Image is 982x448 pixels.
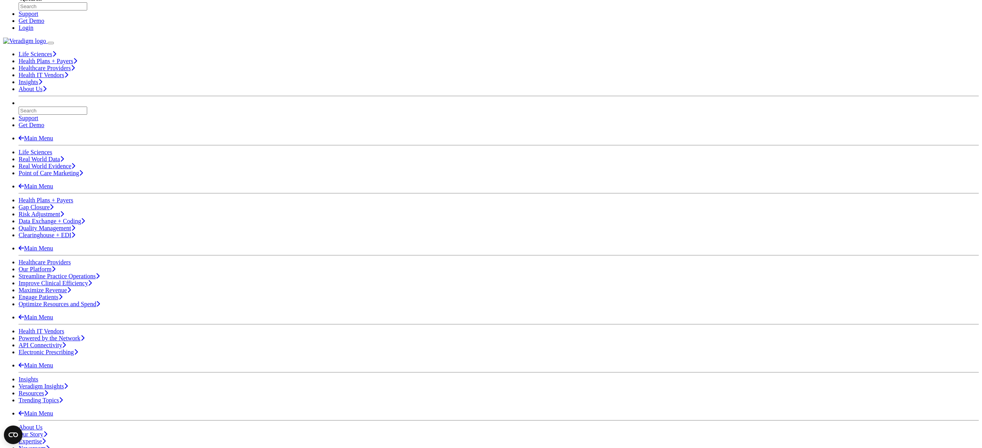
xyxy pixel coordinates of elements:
[19,65,75,71] a: Healthcare Providers
[19,51,56,57] a: Life Sciences
[19,335,84,341] a: Powered by the Network
[19,204,53,210] a: Gap Closure
[19,86,47,92] a: About Us
[19,107,87,115] input: Search
[19,58,77,64] a: Health Plans + Payers
[19,170,83,176] a: Point of Care Marketing
[19,149,52,155] a: Life Sciences
[19,135,53,141] a: Main Menu
[3,38,46,45] img: Veradigm logo
[19,287,71,293] a: Maximize Revenue
[19,266,55,272] a: Our Platform
[19,79,42,85] a: Insights
[19,349,78,355] a: Electronic Prescribing
[19,438,46,445] a: Expertise
[19,163,75,169] a: Real World Evidence
[19,424,43,431] a: About Us
[3,38,48,44] a: Veradigm logo
[19,232,75,238] a: Clearinghouse + EDI
[19,72,68,78] a: Health IT Vendors
[19,410,53,417] a: Main Menu
[19,2,87,10] input: Search
[19,342,66,348] a: API Connectivity
[19,183,53,190] a: Main Menu
[19,24,33,31] a: Login
[48,42,54,44] button: Toggle Navigation Menu
[19,245,53,252] a: Main Menu
[19,397,63,403] a: Trending Topics
[19,122,44,128] a: Get Demo
[19,314,53,320] a: Main Menu
[19,197,73,203] a: Health Plans + Payers
[19,17,44,24] a: Get Demo
[19,211,64,217] a: Risk Adjustment
[19,328,64,334] a: Health IT Vendors
[19,10,38,17] a: Support
[19,390,48,396] a: Resources
[19,115,38,121] a: Support
[19,259,71,265] a: Healthcare Providers
[4,426,22,444] button: Open CMP widget
[19,383,68,389] a: Veradigm Insights
[19,225,75,231] a: Quality Management
[19,431,47,438] a: Our Story
[19,280,92,286] a: Improve Clinical Efficiency
[19,362,53,369] a: Main Menu
[19,156,64,162] a: Real World Data
[19,301,100,307] a: Optimize Resources and Spend
[19,376,38,383] a: Insights
[19,294,62,300] a: Engage Patients
[19,273,100,279] a: Streamline Practice Operations
[19,218,85,224] a: Data Exchange + Coding
[833,400,973,439] iframe: Drift Chat Widget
